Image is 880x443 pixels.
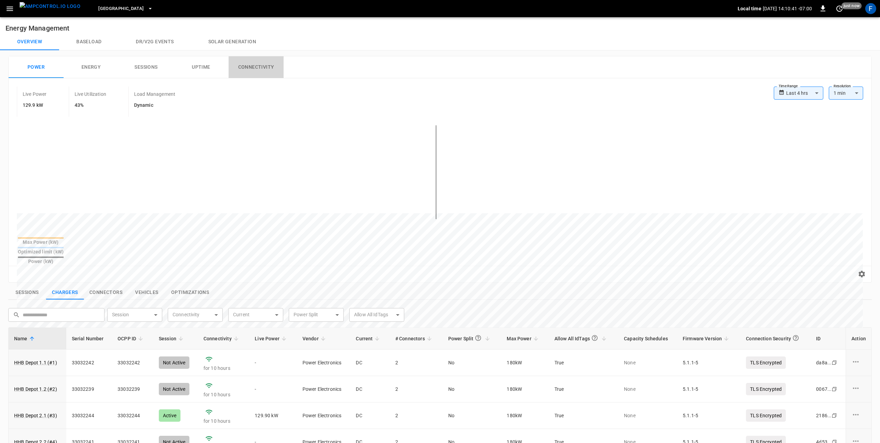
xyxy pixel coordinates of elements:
button: Sessions [119,56,174,78]
th: ID [811,328,846,350]
span: Current [356,334,382,343]
div: charge point options [851,410,866,421]
span: Live Power [255,334,288,343]
span: Allow All IdTags [554,332,608,345]
button: Energy [64,56,119,78]
a: HHB Depot 1.2 (#2) [14,386,57,393]
p: Live Utilization [75,91,106,98]
span: Power Split [448,332,492,345]
span: Max Power [507,334,540,343]
a: HHB Depot 1.1 (#1) [14,359,57,366]
h6: 43% [75,102,106,109]
a: HHB Depot 2.1 (#3) [14,412,57,419]
label: Resolution [834,83,851,89]
img: ampcontrol.io logo [20,2,80,11]
button: Baseload [59,34,119,50]
span: Connectivity [203,334,241,343]
span: # Connectors [395,334,434,343]
button: Solar generation [191,34,273,50]
button: set refresh interval [834,3,845,14]
th: Action [846,328,871,350]
button: show latest connectors [84,285,128,300]
p: Load Management [134,91,175,98]
span: Session [159,334,185,343]
h6: Dynamic [134,102,175,109]
label: Time Range [779,83,798,89]
p: Local time [738,5,761,12]
span: [GEOGRAPHIC_DATA] [98,5,144,13]
button: [GEOGRAPHIC_DATA] [96,2,155,15]
p: [DATE] 14:10:41 -07:00 [763,5,812,12]
button: Dr/V2G events [119,34,191,50]
button: show latest vehicles [128,285,166,300]
p: Live Power [23,91,47,98]
th: Capacity Schedules [618,328,677,350]
button: show latest charge points [46,285,84,300]
span: Firmware Version [683,334,731,343]
button: show latest optimizations [166,285,214,300]
th: Serial Number [66,328,112,350]
div: Last 4 hrs [786,87,823,100]
h6: 129.9 kW [23,102,47,109]
button: show latest sessions [8,285,46,300]
span: OCPP ID [118,334,145,343]
div: charge point options [851,357,866,368]
button: Uptime [174,56,229,78]
div: profile-icon [865,3,876,14]
div: 1 min [829,87,863,100]
div: charge point options [851,384,866,394]
span: Name [14,334,36,343]
button: Connectivity [229,56,284,78]
span: Vendor [302,334,328,343]
span: just now [841,2,862,9]
button: Power [9,56,64,78]
div: Connection Security [746,332,801,345]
